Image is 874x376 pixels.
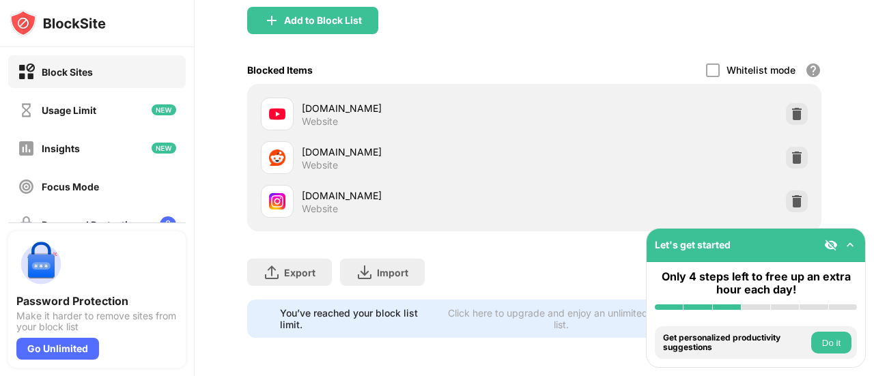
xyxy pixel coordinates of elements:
[10,10,106,37] img: logo-blocksite.svg
[655,239,731,250] div: Let's get started
[18,216,35,233] img: password-protection-off.svg
[269,193,285,209] img: favicons
[284,15,362,26] div: Add to Block List
[302,188,535,203] div: [DOMAIN_NAME]
[16,240,66,289] img: push-password-protection.svg
[247,64,313,76] div: Blocked Items
[152,143,176,154] img: new-icon.svg
[843,238,857,252] img: omni-setup-toggle.svg
[160,216,176,233] img: lock-menu.svg
[269,149,285,166] img: favicons
[16,310,178,332] div: Make it harder to remove sites from your block list
[655,270,857,296] div: Only 4 steps left to free up an extra hour each day!
[280,307,436,330] div: You’ve reached your block list limit.
[302,115,338,128] div: Website
[16,338,99,360] div: Go Unlimited
[302,101,535,115] div: [DOMAIN_NAME]
[42,66,93,78] div: Block Sites
[42,104,96,116] div: Usage Limit
[302,203,338,215] div: Website
[663,333,808,353] div: Get personalized productivity suggestions
[18,178,35,195] img: focus-off.svg
[302,159,338,171] div: Website
[445,307,679,330] div: Click here to upgrade and enjoy an unlimited block list.
[18,140,35,157] img: insights-off.svg
[42,143,80,154] div: Insights
[302,145,535,159] div: [DOMAIN_NAME]
[377,267,408,278] div: Import
[811,332,851,353] button: Do it
[284,267,315,278] div: Export
[18,63,35,81] img: block-on.svg
[727,64,795,76] div: Whitelist mode
[824,238,838,252] img: eye-not-visible.svg
[152,104,176,115] img: new-icon.svg
[42,181,99,192] div: Focus Mode
[269,106,285,122] img: favicons
[42,219,140,231] div: Password Protection
[18,102,35,119] img: time-usage-off.svg
[16,294,178,308] div: Password Protection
